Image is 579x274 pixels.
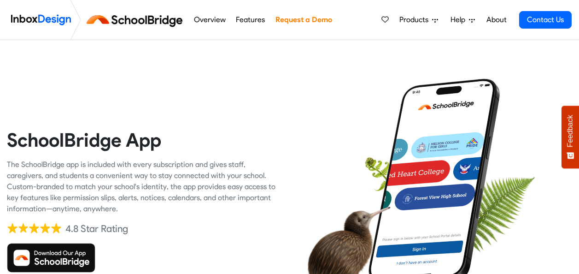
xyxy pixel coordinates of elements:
[566,115,574,147] span: Feedback
[85,9,188,31] img: schoolbridge logo
[447,11,479,29] a: Help
[396,11,442,29] a: Products
[7,243,95,273] img: Download SchoolBridge App
[519,11,572,29] a: Contact Us
[191,11,228,29] a: Overview
[561,106,579,168] button: Feedback - Show survey
[65,222,128,236] div: 4.8 Star Rating
[7,159,283,214] div: The SchoolBridge app is included with every subscription and gives staff, caregivers, and student...
[234,11,268,29] a: Features
[484,11,509,29] a: About
[273,11,334,29] a: Request a Demo
[450,14,469,25] span: Help
[399,14,432,25] span: Products
[7,128,283,152] heading: SchoolBridge App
